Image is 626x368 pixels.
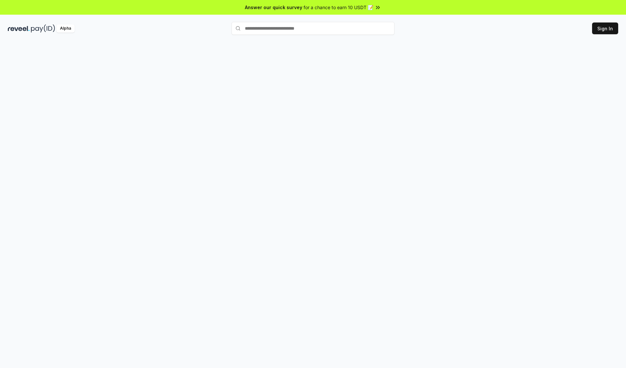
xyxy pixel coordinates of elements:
div: Alpha [56,24,75,33]
span: Answer our quick survey [245,4,302,11]
button: Sign In [592,22,618,34]
img: pay_id [31,24,55,33]
img: reveel_dark [8,24,30,33]
span: for a chance to earn 10 USDT 📝 [304,4,373,11]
